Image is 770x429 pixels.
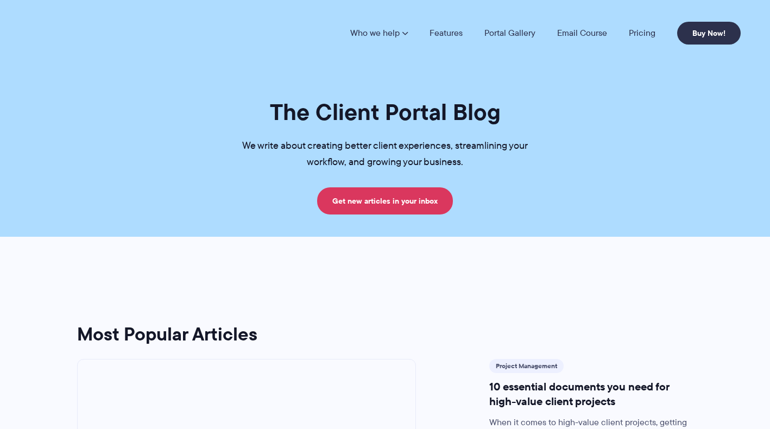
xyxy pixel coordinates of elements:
h1: The Client Portal Blog [236,98,534,127]
h2: Most Popular Articles [77,323,693,345]
a: Get new articles in your inbox [317,187,453,214]
h3: 10 essential documents you need for high-value client projects [489,380,693,408]
a: Who we help [350,29,408,37]
a: Pricing [629,29,655,37]
a: Project Management [496,361,557,371]
a: Features [430,29,463,37]
a: Portal Gallery [484,29,535,37]
a: Buy Now! [677,22,741,45]
p: We write about creating better client experiences, streamlining your workflow, and growing your b... [236,138,534,171]
a: Email Course [557,29,607,37]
